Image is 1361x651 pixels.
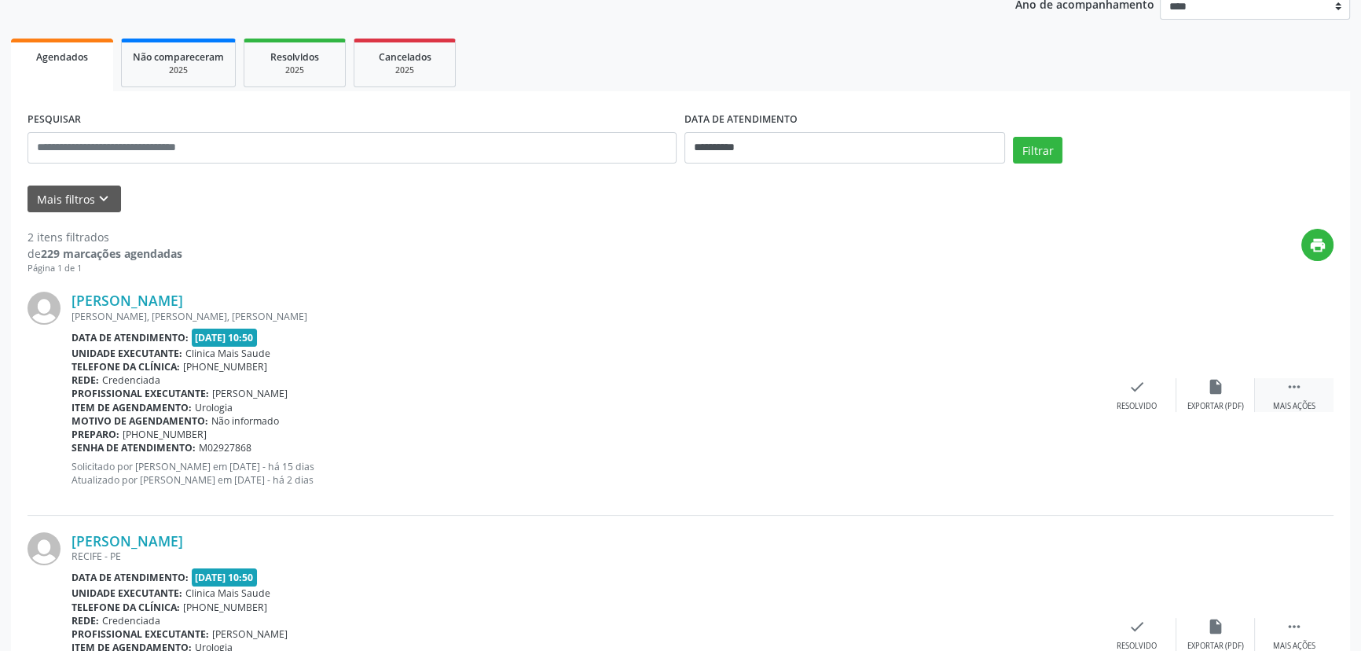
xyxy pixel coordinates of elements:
[1301,229,1333,261] button: print
[72,331,189,344] b: Data de atendimento:
[72,310,1098,323] div: [PERSON_NAME], [PERSON_NAME], [PERSON_NAME]
[192,568,258,587] span: [DATE] 10:50
[72,292,183,309] a: [PERSON_NAME]
[102,373,160,387] span: Credenciada
[95,190,112,208] i: keyboard_arrow_down
[270,50,319,64] span: Resolvidos
[72,601,180,614] b: Telefone da clínica:
[28,245,182,262] div: de
[211,414,279,428] span: Não informado
[1286,378,1303,395] i: 
[1207,618,1224,635] i: insert_drive_file
[212,387,288,400] span: [PERSON_NAME]
[41,246,182,261] strong: 229 marcações agendadas
[28,532,61,565] img: img
[28,262,182,275] div: Página 1 de 1
[133,50,224,64] span: Não compareceram
[28,292,61,325] img: img
[72,460,1098,487] p: Solicitado por [PERSON_NAME] em [DATE] - há 15 dias Atualizado por [PERSON_NAME] em [DATE] - há 2...
[72,614,99,627] b: Rede:
[1286,618,1303,635] i: 
[72,441,196,454] b: Senha de atendimento:
[1013,137,1062,164] button: Filtrar
[102,614,160,627] span: Credenciada
[72,571,189,584] b: Data de atendimento:
[1309,237,1326,254] i: print
[183,360,267,373] span: [PHONE_NUMBER]
[72,387,209,400] b: Profissional executante:
[72,360,180,373] b: Telefone da clínica:
[28,186,121,213] button: Mais filtroskeyboard_arrow_down
[379,50,431,64] span: Cancelados
[195,401,233,414] span: Urologia
[1273,401,1315,412] div: Mais ações
[133,64,224,76] div: 2025
[1207,378,1224,395] i: insert_drive_file
[123,428,207,441] span: [PHONE_NUMBER]
[684,108,798,132] label: DATA DE ATENDIMENTO
[72,347,182,360] b: Unidade executante:
[28,108,81,132] label: PESQUISAR
[185,587,270,600] span: Clinica Mais Saude
[36,50,88,64] span: Agendados
[72,587,182,600] b: Unidade executante:
[1128,378,1146,395] i: check
[183,601,267,614] span: [PHONE_NUMBER]
[72,550,1098,563] div: RECIFE - PE
[1117,401,1157,412] div: Resolvido
[185,347,270,360] span: Clinica Mais Saude
[192,329,258,347] span: [DATE] 10:50
[365,64,444,76] div: 2025
[212,627,288,641] span: [PERSON_NAME]
[1128,618,1146,635] i: check
[1187,401,1244,412] div: Exportar (PDF)
[72,428,119,441] b: Preparo:
[199,441,251,454] span: M02927868
[255,64,334,76] div: 2025
[28,229,182,245] div: 2 itens filtrados
[72,414,208,428] b: Motivo de agendamento:
[72,401,192,414] b: Item de agendamento:
[72,532,183,550] a: [PERSON_NAME]
[72,627,209,641] b: Profissional executante:
[72,373,99,387] b: Rede:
